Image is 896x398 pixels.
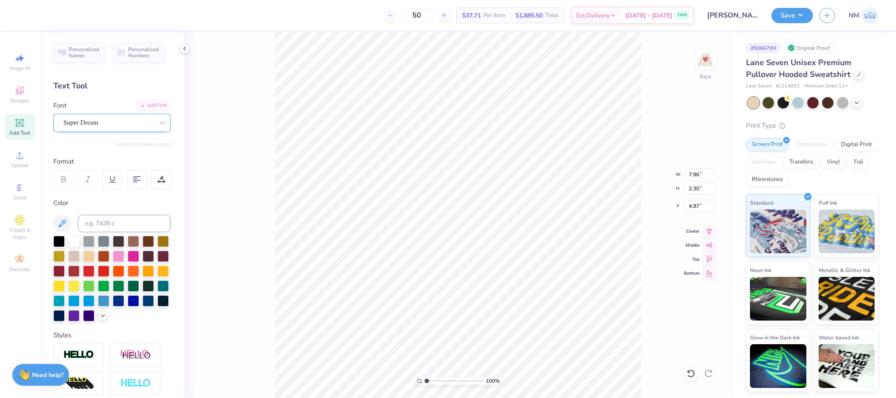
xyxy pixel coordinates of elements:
div: Color [53,198,171,208]
div: Add Font [136,101,171,111]
button: Save [771,8,813,23]
span: Est. Delivery [576,11,610,20]
img: Glow in the Dark Ink [750,344,806,388]
input: Untitled Design [701,7,765,24]
img: Naina Mehta [861,7,879,24]
span: Lane Seven Unisex Premium Pullover Hooded Sweatshirt [746,57,851,80]
span: FREE [678,12,687,18]
span: Standard [750,198,773,207]
span: Personalized Names [69,46,100,59]
img: Standard [750,209,806,253]
div: Print Type [746,121,879,131]
span: Lane Seven [746,83,771,90]
div: Screen Print [746,138,788,151]
span: NM [849,10,859,21]
span: Metallic & Glitter Ink [819,265,870,275]
span: Per Item [484,11,505,20]
span: Upload [11,162,28,169]
input: – – [400,7,434,23]
span: Image AI [10,65,30,72]
div: Applique [746,156,781,169]
img: Back [697,51,714,68]
span: Glow in the Dark Ink [750,333,800,342]
div: Back [700,73,711,80]
span: Water based Ink [819,333,859,342]
img: 3d Illusion [63,377,94,391]
div: # 506670H [746,42,781,53]
img: Puff Ink [819,209,875,253]
span: # LS14001 [776,83,800,90]
span: Personalized Numbers [128,46,159,59]
div: Embroidery [791,138,833,151]
span: Top [684,256,700,262]
button: Switch to Greek Letters [116,141,171,148]
div: Styles [53,330,171,340]
span: Puff Ink [819,198,837,207]
span: Middle [684,242,700,248]
span: Add Text [9,129,30,136]
div: Text Tool [53,80,171,92]
img: Water based Ink [819,344,875,388]
span: [DATE] - [DATE] [625,11,673,20]
span: $37.71 [462,11,481,20]
span: 100 % [486,377,500,385]
input: e.g. 7428 c [78,215,171,232]
div: Transfers [784,156,819,169]
span: Center [684,228,700,234]
span: Designs [10,97,29,104]
img: Shadow [120,349,151,360]
span: Greek [13,194,27,201]
strong: Need help? [32,371,63,379]
div: Rhinestones [746,173,788,186]
div: Digital Print [835,138,878,151]
span: Minimum Order: 12 + [804,83,848,90]
span: Decorate [9,266,30,273]
img: Negative Space [120,378,151,388]
span: $1,885.50 [516,11,543,20]
img: Metallic & Glitter Ink [819,277,875,321]
img: Neon Ink [750,277,806,321]
img: Stroke [63,350,94,360]
div: Vinyl [821,156,846,169]
label: Font [53,101,66,111]
a: NM [849,7,879,24]
span: Bottom [684,270,700,276]
div: Original Proof [785,42,834,53]
div: Format [53,157,171,167]
span: Neon Ink [750,265,771,275]
div: Foil [848,156,869,169]
span: Clipart & logos [4,227,35,241]
span: Total [545,11,558,20]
